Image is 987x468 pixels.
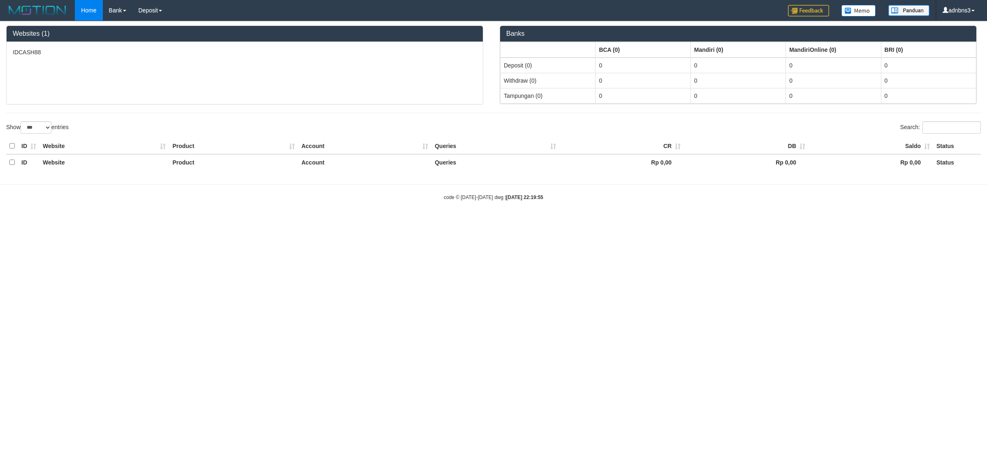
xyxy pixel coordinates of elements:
td: 0 [786,88,881,103]
img: panduan.png [888,5,929,16]
td: 0 [690,58,785,73]
td: 0 [786,58,881,73]
th: Rp 0,00 [809,154,933,170]
th: Group: activate to sort column ascending [500,42,595,58]
td: 0 [595,58,690,73]
td: Withdraw (0) [500,73,595,88]
th: Product [169,138,298,154]
th: Status [933,138,981,154]
img: MOTION_logo.png [6,4,69,16]
th: Product [169,154,298,170]
th: Account [298,138,431,154]
th: Saldo [809,138,933,154]
th: Queries [431,138,559,154]
th: ID [18,138,39,154]
th: Rp 0,00 [559,154,684,170]
th: ID [18,154,39,170]
td: Tampungan (0) [500,88,595,103]
th: Group: activate to sort column ascending [881,42,976,58]
td: 0 [881,73,976,88]
td: 0 [595,73,690,88]
th: DB [684,138,809,154]
td: 0 [595,88,690,103]
td: 0 [690,88,785,103]
th: Rp 0,00 [684,154,809,170]
select: Showentries [21,121,51,134]
strong: [DATE] 22:19:55 [506,195,543,200]
td: Deposit (0) [500,58,595,73]
td: 0 [881,88,976,103]
td: 0 [881,58,976,73]
h3: Websites (1) [13,30,477,37]
img: Button%20Memo.svg [841,5,876,16]
th: Queries [431,154,559,170]
label: Search: [900,121,981,134]
h3: Banks [506,30,970,37]
p: IDCASH88 [13,48,477,56]
th: Group: activate to sort column ascending [786,42,881,58]
input: Search: [922,121,981,134]
th: CR [559,138,684,154]
th: Group: activate to sort column ascending [595,42,690,58]
img: Feedback.jpg [788,5,829,16]
small: code © [DATE]-[DATE] dwg | [444,195,543,200]
td: 0 [690,73,785,88]
th: Website [39,154,169,170]
th: Account [298,154,431,170]
th: Website [39,138,169,154]
th: Group: activate to sort column ascending [690,42,785,58]
td: 0 [786,73,881,88]
th: Status [933,154,981,170]
label: Show entries [6,121,69,134]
